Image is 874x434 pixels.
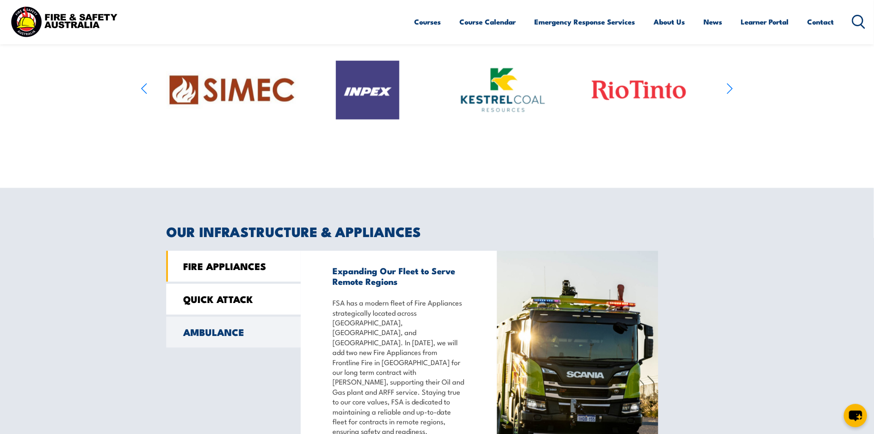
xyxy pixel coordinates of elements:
[333,266,465,287] h3: Expanding Our Fleet to Serve Remote Regions
[808,11,834,33] a: Contact
[336,61,399,120] img: Inpex Logo
[704,11,723,33] a: News
[460,11,516,33] a: Course Calendar
[165,23,299,157] img: Simec Logo
[535,11,635,33] a: Emergency Response Services
[415,11,441,33] a: Courses
[461,68,545,112] img: Kestrel Logo
[741,11,789,33] a: Learner Portal
[573,49,704,131] img: rio-torino-logo
[166,251,301,282] a: FIRE APPLIANCES
[166,226,708,237] h2: OUR INFRASTRUCTURE & APPLIANCES
[166,284,301,315] a: QUICK ATTACK
[166,317,301,348] a: AMBULANCE
[654,11,685,33] a: About Us
[844,404,867,427] button: chat-button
